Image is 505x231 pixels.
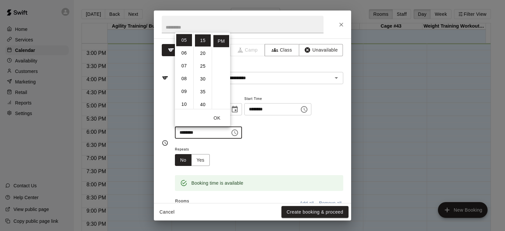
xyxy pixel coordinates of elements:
li: 10 minutes [195,21,211,34]
li: 25 minutes [195,60,211,72]
div: outlined button group [175,154,210,166]
li: 7 hours [176,59,192,72]
ul: Select meridiem [212,33,230,109]
svg: Service [162,75,168,81]
button: Cancel [156,206,178,218]
li: 6 hours [176,47,192,59]
span: Repeats [175,145,215,154]
li: 15 minutes [195,34,211,46]
div: Booking time is available [191,177,243,189]
button: Choose time, selected time is 5:15 PM [228,126,241,139]
li: 40 minutes [195,98,211,110]
ul: Select minutes [193,33,212,109]
li: 35 minutes [195,85,211,98]
button: Rental [162,44,196,56]
svg: Timing [162,140,168,146]
button: Remove all [317,198,343,208]
li: 8 hours [176,72,192,84]
li: 9 hours [176,85,192,97]
button: Unavailable [299,44,343,56]
span: Start Time [244,95,311,104]
ul: Select hours [175,33,193,109]
span: Camps can only be created in the Services page [230,44,265,56]
li: 4 hours [176,21,192,33]
button: No [175,154,192,166]
button: Close [335,19,347,31]
li: 10 hours [176,98,192,110]
button: Choose date, selected date is Aug 21, 2025 [228,103,241,116]
button: Open [332,73,341,82]
li: AM [213,22,229,34]
button: Choose time, selected time is 4:30 PM [298,103,311,116]
li: 5 hours [176,34,192,46]
li: PM [213,35,229,47]
li: 20 minutes [195,47,211,59]
button: Yes [191,154,210,166]
button: OK [206,112,228,124]
li: 30 minutes [195,73,211,85]
button: Add all [296,198,317,208]
button: Create booking & proceed [281,206,349,218]
span: Rooms [175,199,189,203]
button: Class [265,44,299,56]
